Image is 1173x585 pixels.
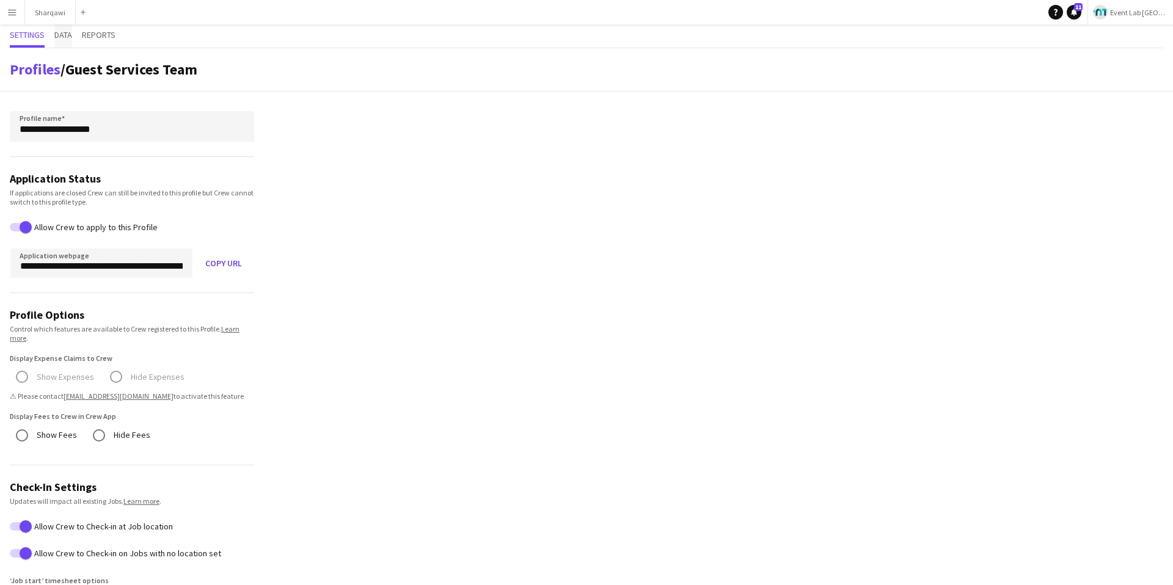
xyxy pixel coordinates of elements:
a: Profiles [10,60,60,79]
label: Display Expense Claims to Crew [10,354,112,363]
label: Allow Crew to Check-in on Jobs with no location set [32,548,221,558]
button: Copy URL [193,249,254,278]
span: Event Lab [GEOGRAPHIC_DATA] [1110,8,1168,17]
span: 11 [1074,3,1083,11]
a: 11 [1067,5,1081,20]
h3: Profile Options [10,308,254,322]
img: Logo [1093,5,1108,20]
label: ‘Job start’ timesheet options [10,576,109,585]
label: Hide Fees [111,426,150,445]
div: Updates will impact all existing Jobs. . [10,496,254,506]
label: Allow Crew to apply to this Profile [32,222,158,232]
h3: Application Status [10,172,254,186]
label: Display Fees to Crew in Crew App [10,412,116,421]
h1: / [10,60,197,79]
span: ⚠ Please contact to activate this feature [10,391,254,401]
label: Allow Crew to Check-in at Job location [32,521,173,531]
div: Control which features are available to Crew registered to this Profile. . [10,324,254,343]
a: Learn more [123,496,159,506]
span: Settings [10,31,45,39]
span: Guest Services Team [65,60,197,79]
a: [EMAIL_ADDRESS][DOMAIN_NAME] [64,391,174,401]
a: Learn more [10,324,239,343]
span: Reports [82,31,115,39]
div: If applications are closed Crew can still be invited to this profile but Crew cannot switch to th... [10,188,254,206]
label: Show Fees [34,426,77,445]
h3: Check-In Settings [10,480,254,494]
span: Data [54,31,72,39]
button: Sharqawi [25,1,76,24]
